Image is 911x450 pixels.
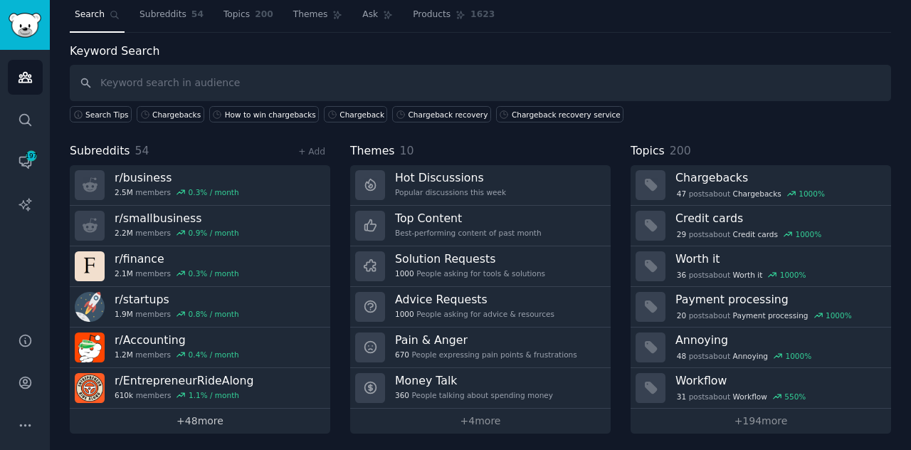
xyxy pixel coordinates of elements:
[350,142,395,160] span: Themes
[115,268,133,278] span: 2.1M
[350,368,611,409] a: Money Talk360People talking about spending money
[189,268,239,278] div: 0.3 % / month
[675,350,813,362] div: post s about
[631,368,891,409] a: Workflow31postsaboutWorkflow550%
[70,328,330,368] a: r/Accounting1.2Mmembers0.4% / month
[298,147,325,157] a: + Add
[400,144,414,157] span: 10
[395,292,554,307] h3: Advice Requests
[350,246,611,287] a: Solution Requests1000People asking for tools & solutions
[780,270,806,280] div: 1000 %
[470,9,495,21] span: 1623
[733,229,778,239] span: Credit cards
[395,309,554,319] div: People asking for advice & resources
[362,9,378,21] span: Ask
[189,228,239,238] div: 0.9 % / month
[631,409,891,434] a: +194more
[115,309,239,319] div: members
[293,9,328,21] span: Themes
[408,110,488,120] div: Chargeback recovery
[9,13,41,38] img: GummySearch logo
[496,106,623,122] a: Chargeback recovery service
[395,268,414,278] span: 1000
[115,228,133,238] span: 2.2M
[70,165,330,206] a: r/business2.5Mmembers0.3% / month
[189,187,239,197] div: 0.3 % / month
[70,142,130,160] span: Subreddits
[413,9,451,21] span: Products
[115,373,253,388] h3: r/ EntrepreneurRideAlong
[395,187,506,197] div: Popular discussions this week
[223,9,250,21] span: Topics
[75,9,105,21] span: Search
[675,251,881,266] h3: Worth it
[675,228,823,241] div: post s about
[25,151,38,161] span: 197
[189,390,239,400] div: 1.1 % / month
[675,309,853,322] div: post s about
[675,187,826,200] div: post s about
[677,270,686,280] span: 36
[350,328,611,368] a: Pain & Anger670People expressing pain points & frustrations
[115,292,239,307] h3: r/ startups
[350,206,611,246] a: Top ContentBest-performing content of past month
[677,392,686,402] span: 31
[70,368,330,409] a: r/EntrepreneurRideAlong610kmembers1.1% / month
[115,309,133,319] span: 1.9M
[675,292,881,307] h3: Payment processing
[115,187,133,197] span: 2.5M
[70,106,132,122] button: Search Tips
[675,170,881,185] h3: Chargebacks
[324,106,387,122] a: Chargeback
[152,110,201,120] div: Chargebacks
[733,310,809,320] span: Payment processing
[350,287,611,328] a: Advice Requests1000People asking for advice & resources
[395,228,542,238] div: Best-performing content of past month
[70,4,125,33] a: Search
[189,309,239,319] div: 0.8 % / month
[70,246,330,287] a: r/finance2.1Mmembers0.3% / month
[115,187,239,197] div: members
[209,106,320,122] a: How to win chargebacks
[115,333,239,347] h3: r/ Accounting
[675,211,881,226] h3: Credit cards
[255,9,273,21] span: 200
[795,229,821,239] div: 1000 %
[115,251,239,266] h3: r/ finance
[115,170,239,185] h3: r/ business
[139,9,186,21] span: Subreddits
[225,110,316,120] div: How to win chargebacks
[733,351,768,361] span: Annoying
[675,333,881,347] h3: Annoying
[395,268,545,278] div: People asking for tools & solutions
[631,246,891,287] a: Worth it36postsaboutWorth it1000%
[70,287,330,328] a: r/startups1.9Mmembers0.8% / month
[115,268,239,278] div: members
[677,351,686,361] span: 48
[115,350,133,360] span: 1.2M
[189,350,239,360] div: 0.4 % / month
[395,333,577,347] h3: Pain & Anger
[115,390,133,400] span: 610k
[115,390,253,400] div: members
[631,287,891,328] a: Payment processing20postsaboutPayment processing1000%
[631,328,891,368] a: Annoying48postsaboutAnnoying1000%
[115,228,239,238] div: members
[191,9,204,21] span: 54
[70,409,330,434] a: +48more
[395,251,545,266] h3: Solution Requests
[675,390,807,403] div: post s about
[85,110,129,120] span: Search Tips
[512,110,621,120] div: Chargeback recovery service
[675,268,807,281] div: post s about
[395,350,409,360] span: 670
[785,351,811,361] div: 1000 %
[733,189,781,199] span: Chargebacks
[70,206,330,246] a: r/smallbusiness2.2Mmembers0.9% / month
[784,392,806,402] div: 550 %
[115,211,239,226] h3: r/ smallbusiness
[395,309,414,319] span: 1000
[135,144,149,157] span: 54
[350,165,611,206] a: Hot DiscussionsPopular discussions this week
[395,390,409,400] span: 360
